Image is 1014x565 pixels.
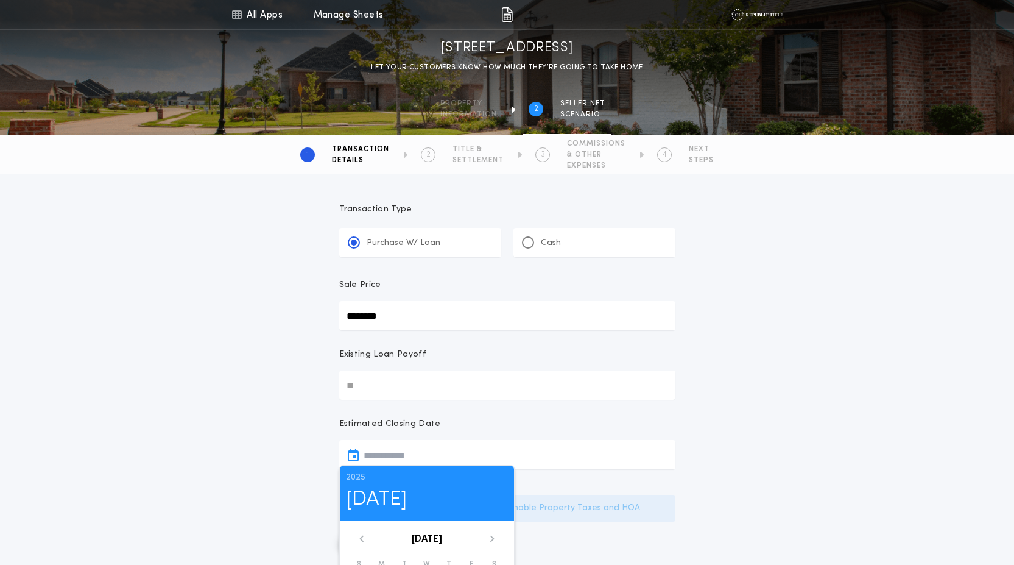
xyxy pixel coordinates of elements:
[339,279,381,291] p: Sale Price
[440,99,497,108] span: Property
[339,418,675,430] p: Estimated Closing Date
[426,150,431,160] h2: 2
[731,9,783,21] img: vs-icon
[339,301,675,330] input: Sale Price
[567,150,625,160] span: & OTHER
[339,204,675,216] p: Transaction Type
[339,371,675,400] input: Existing Loan Payoff
[541,237,561,249] p: Cash
[501,7,513,22] img: img
[560,99,605,108] span: SELLER NET
[452,144,504,154] span: TITLE &
[332,155,389,165] span: DETAILS
[534,104,538,114] h2: 2
[689,144,714,154] span: NEXT
[689,155,714,165] span: STEPS
[663,150,667,160] h2: 4
[306,150,309,160] h2: 1
[332,144,389,154] span: TRANSACTION
[339,349,426,361] p: Existing Loan Payoff
[452,155,504,165] span: SETTLEMENT
[367,237,440,249] p: Purchase W/ Loan
[567,139,625,149] span: COMMISSIONS
[560,110,605,119] span: SCENARIO
[541,150,545,160] h2: 3
[412,532,442,547] button: [DATE]
[346,472,508,484] p: 2025
[346,484,508,515] h1: [DATE]
[441,38,574,58] h1: [STREET_ADDRESS]
[567,161,625,171] span: EXPENSES
[371,62,643,74] p: LET YOUR CUSTOMERS KNOW HOW MUCH THEY’RE GOING TO TAKE HOME
[440,110,497,119] span: information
